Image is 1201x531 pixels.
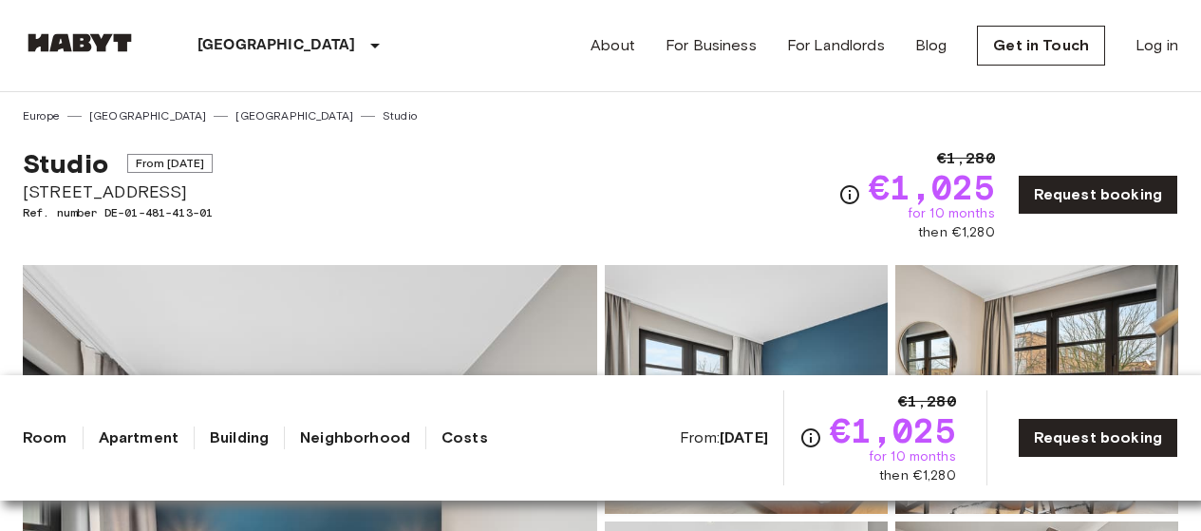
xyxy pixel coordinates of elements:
a: Get in Touch [977,26,1105,66]
a: [GEOGRAPHIC_DATA] [89,107,207,124]
img: Picture of unit DE-01-481-413-01 [605,265,888,514]
span: Studio [23,147,108,180]
a: Studio [383,107,417,124]
span: for 10 months [869,447,956,466]
span: €1,025 [830,413,956,447]
a: Costs [441,427,488,449]
span: then €1,280 [918,223,995,242]
span: €1,280 [937,147,995,170]
a: For Landlords [787,34,885,57]
p: [GEOGRAPHIC_DATA] [197,34,356,57]
a: Blog [915,34,948,57]
span: for 10 months [908,204,995,223]
span: Ref. number DE-01-481-413-01 [23,204,213,221]
a: Europe [23,107,60,124]
svg: Check cost overview for full price breakdown. Please note that discounts apply to new joiners onl... [838,183,861,206]
img: Picture of unit DE-01-481-413-01 [895,265,1178,514]
a: Room [23,427,67,449]
svg: Check cost overview for full price breakdown. Please note that discounts apply to new joiners onl... [799,427,822,449]
a: [GEOGRAPHIC_DATA] [235,107,353,124]
a: Request booking [1018,175,1178,215]
span: then €1,280 [879,466,956,485]
span: €1,280 [898,390,956,413]
span: [STREET_ADDRESS] [23,180,213,204]
a: For Business [666,34,757,57]
span: €1,025 [869,170,995,204]
a: Building [210,427,269,449]
img: Habyt [23,33,137,52]
span: From [DATE] [127,154,214,173]
span: From: [680,427,768,448]
a: Neighborhood [300,427,410,449]
a: About [591,34,635,57]
a: Log in [1135,34,1178,57]
a: Apartment [99,427,178,449]
a: Request booking [1018,418,1178,458]
b: [DATE] [720,428,768,446]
